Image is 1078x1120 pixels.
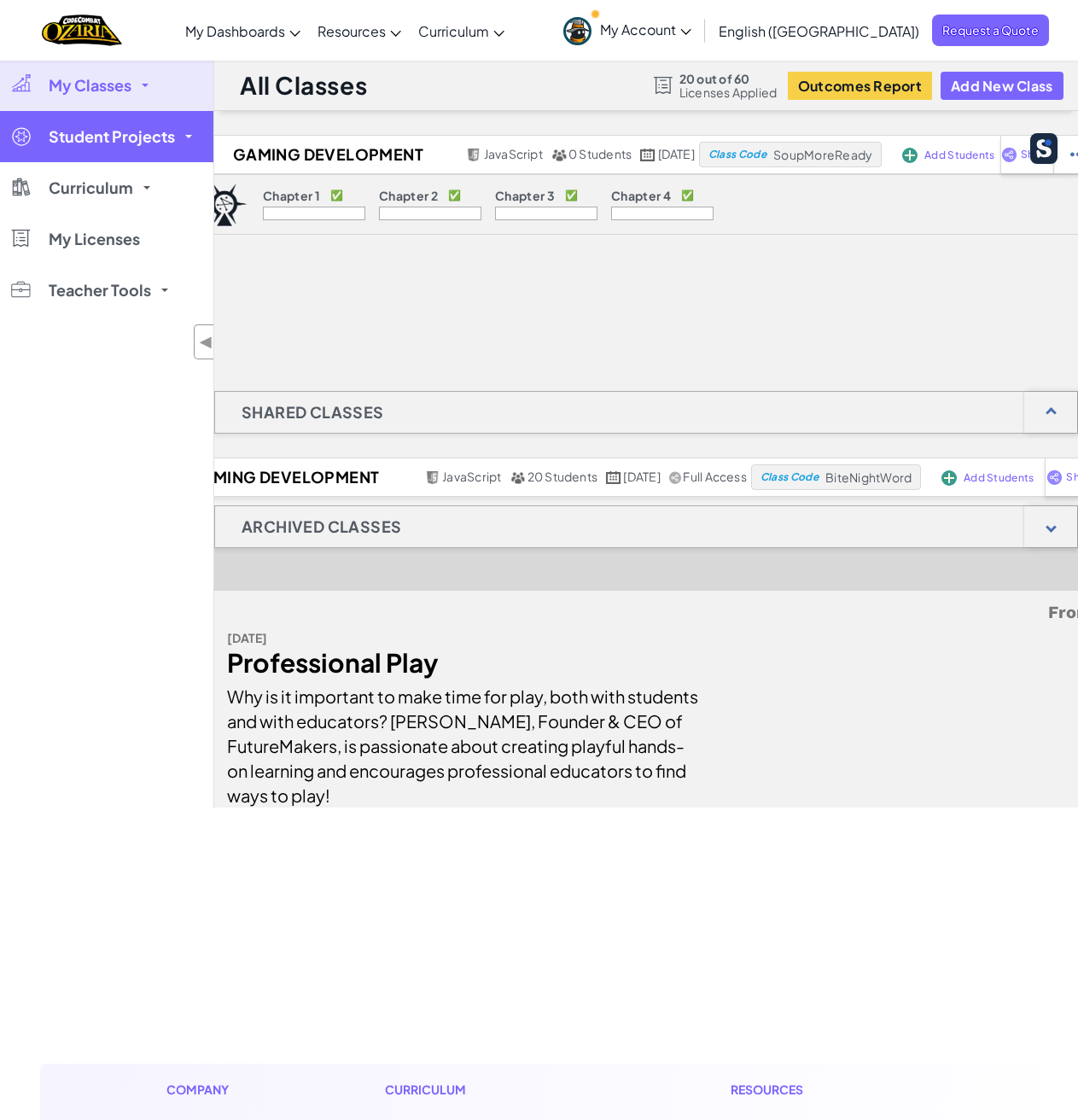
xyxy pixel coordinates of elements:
[166,1081,246,1099] h1: Company
[227,626,701,650] div: [DATE]
[679,72,778,85] span: 20 out of 60
[227,675,701,808] div: Why is it important to make time for play, both with students and with educators? [PERSON_NAME], ...
[215,391,411,434] h1: Shared Classes
[710,8,928,54] a: English ([GEOGRAPHIC_DATA])
[941,470,957,486] img: IconAddStudents.svg
[683,469,747,484] span: Full Access
[1046,470,1063,485] img: IconShare_Purple.svg
[49,78,131,93] span: My Classes
[143,464,751,490] a: Gaming Development Fundamentals Semester 1 25 JavaScript 20 Students [DATE] Full Access
[924,150,994,160] span: Add Students
[719,22,919,40] span: English ([GEOGRAPHIC_DATA])
[964,473,1034,483] span: Add Students
[623,469,660,484] span: [DATE]
[425,471,440,484] img: javascript.png
[448,189,461,202] p: ✅
[143,464,421,490] h2: Gaming Development Fundamentals Semester 1 25
[606,471,621,484] img: calendar.svg
[563,17,591,45] img: avatar
[263,189,320,202] p: Chapter 1
[669,471,681,484] img: IconShare_Gray.svg
[185,22,285,40] span: My Dashboards
[941,72,1063,100] button: Add New Class
[418,22,489,40] span: Curriculum
[49,283,151,298] span: Teacher Tools
[42,13,121,48] img: Home
[708,149,766,160] span: Class Code
[215,505,428,548] h1: Archived Classes
[199,330,213,354] span: ◀
[318,22,386,40] span: Resources
[658,146,695,161] span: [DATE]
[49,129,175,144] span: Student Projects
[600,20,691,38] span: My Account
[1001,147,1017,162] img: IconShare_Purple.svg
[932,15,1049,46] a: Request a Quote
[760,472,819,482] span: Class Code
[309,8,410,54] a: Resources
[611,189,671,202] p: Chapter 4
[495,189,555,202] p: Chapter 3
[551,149,567,161] img: MultipleUsers.png
[773,147,872,162] span: SoupMoreReady
[527,469,598,484] span: 20 Students
[484,146,543,161] span: JavaScript
[466,149,481,161] img: javascript.png
[410,8,513,54] a: Curriculum
[189,142,699,167] a: Gaming Development Fundamentals Semester 1 JavaScript 0 Students [DATE]
[825,470,912,485] span: BiteNightWord
[227,650,701,675] div: Professional Play
[510,471,526,484] img: MultipleUsers.png
[330,189,343,202] p: ✅
[568,146,632,161] span: 0 Students
[902,148,918,163] img: IconAddStudents.svg
[681,189,694,202] p: ✅
[42,13,121,48] a: Ozaria by CodeCombat logo
[379,189,438,202] p: Chapter 2
[679,85,778,99] span: Licenses Applied
[385,1081,591,1099] h1: Curriculum
[240,69,367,102] h1: All Classes
[201,184,248,226] img: logo
[442,469,501,484] span: JavaScript
[49,180,133,195] span: Curriculum
[640,149,656,161] img: calendar.svg
[49,231,140,247] span: My Licenses
[565,189,578,202] p: ✅
[177,8,309,54] a: My Dashboards
[189,142,462,167] h2: Gaming Development Fundamentals Semester 1
[731,1081,912,1099] h1: Resources
[555,3,700,57] a: My Account
[788,72,932,100] button: Outcomes Report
